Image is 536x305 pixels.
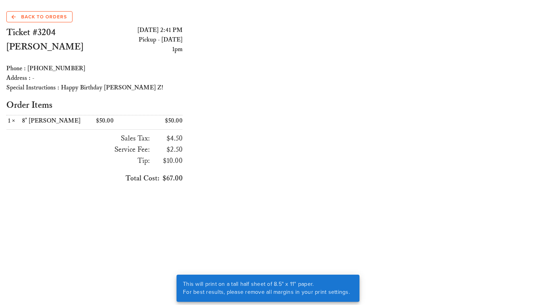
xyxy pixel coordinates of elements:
span: Back to Orders [12,13,67,20]
h2: Order Items [6,99,183,112]
h3: Tip: [6,155,150,166]
div: Pickup - [DATE] [94,35,183,45]
h3: $10.00 [153,155,183,166]
a: Back to Orders [6,11,73,22]
div: 1pm [94,45,183,54]
span: 1 [6,117,12,125]
div: Address : - [6,73,183,83]
h2: Ticket #3204 [6,26,94,40]
div: × [6,117,22,125]
div: Special Instructions : Happy Birthday [PERSON_NAME] Z! [6,83,183,93]
h3: $67.00 [6,173,183,184]
div: Phone : [PHONE_NUMBER] [6,64,183,73]
div: $50.00 [94,115,139,126]
h3: $2.50 [153,144,183,155]
div: [DATE] 2:41 PM [94,26,183,35]
div: 8" [PERSON_NAME] [22,117,93,125]
h3: Service Fee: [6,144,150,155]
h2: [PERSON_NAME] [6,40,94,54]
div: This will print on a tall half sheet of 8.5" x 11" paper. For best results, please remove all mar... [177,275,356,302]
h3: Sales Tax: [6,133,150,144]
div: $50.00 [139,115,183,126]
h3: $4.50 [153,133,183,144]
span: Total Cost: [126,174,159,183]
